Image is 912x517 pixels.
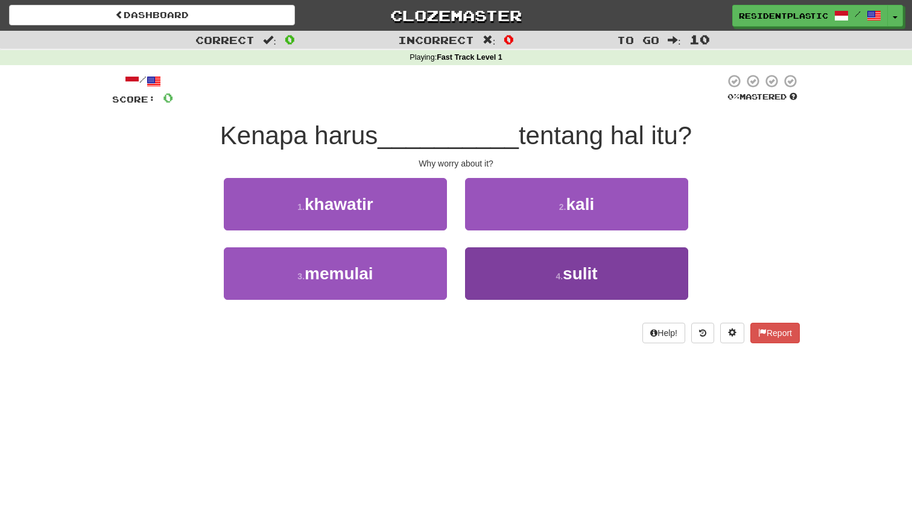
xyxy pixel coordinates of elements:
[617,34,659,46] span: To go
[398,34,474,46] span: Incorrect
[285,32,295,46] span: 0
[224,178,447,230] button: 1.khawatir
[556,271,563,281] small: 4 .
[732,5,888,27] a: ResidentPlastic /
[750,323,800,343] button: Report
[437,53,502,62] strong: Fast Track Level 1
[163,90,173,105] span: 0
[378,121,519,150] span: __________
[642,323,685,343] button: Help!
[224,247,447,300] button: 3.memulai
[559,202,566,212] small: 2 .
[313,5,599,26] a: Clozemaster
[691,323,714,343] button: Round history (alt+y)
[566,195,594,214] span: kali
[727,92,739,101] span: 0 %
[504,32,514,46] span: 0
[112,74,173,89] div: /
[739,10,828,21] span: ResidentPlastic
[9,5,295,25] a: Dashboard
[465,247,688,300] button: 4.sulit
[305,195,373,214] span: khawatir
[483,35,496,45] span: :
[855,10,861,18] span: /
[297,202,305,212] small: 1 .
[519,121,692,150] span: tentang hal itu?
[305,264,373,283] span: memulai
[563,264,598,283] span: sulit
[112,157,800,170] div: Why worry about it?
[465,178,688,230] button: 2.kali
[725,92,800,103] div: Mastered
[112,94,156,104] span: Score:
[689,32,710,46] span: 10
[220,121,378,150] span: Kenapa harus
[668,35,681,45] span: :
[263,35,276,45] span: :
[195,34,255,46] span: Correct
[297,271,305,281] small: 3 .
